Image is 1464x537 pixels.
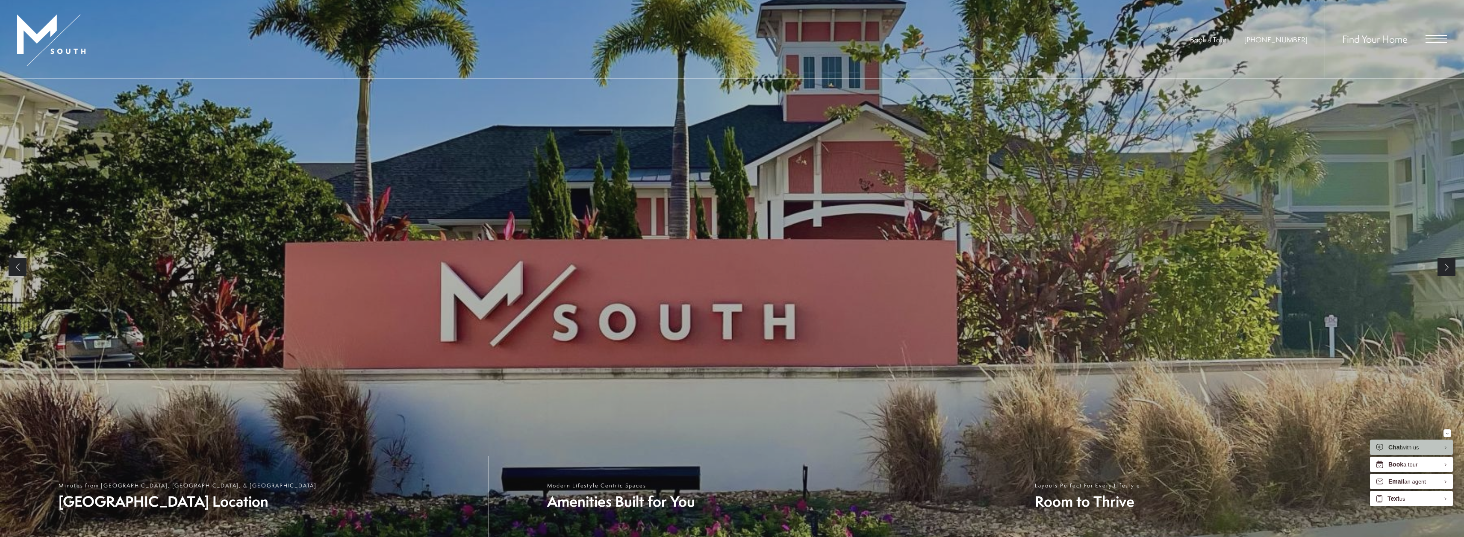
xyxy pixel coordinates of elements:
[1035,482,1140,489] span: Layouts Perfect For Every Lifestyle
[1244,35,1308,44] span: [PHONE_NUMBER]
[59,491,317,511] span: [GEOGRAPHIC_DATA] Location
[1437,258,1455,276] a: Next
[59,482,317,489] span: Minutes from [GEOGRAPHIC_DATA], [GEOGRAPHIC_DATA], & [GEOGRAPHIC_DATA]
[1190,35,1226,44] a: Book a Tour
[9,258,27,276] a: Previous
[1342,32,1408,46] a: Find Your Home
[488,456,976,537] a: Modern Lifestyle Centric Spaces
[1244,35,1308,44] a: Call Us at 813-570-8014
[1426,35,1447,43] button: Open Menu
[547,491,695,511] span: Amenities Built for You
[547,482,695,489] span: Modern Lifestyle Centric Spaces
[1035,491,1140,511] span: Room to Thrive
[976,456,1464,537] a: Layouts Perfect For Every Lifestyle
[17,15,85,66] img: MSouth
